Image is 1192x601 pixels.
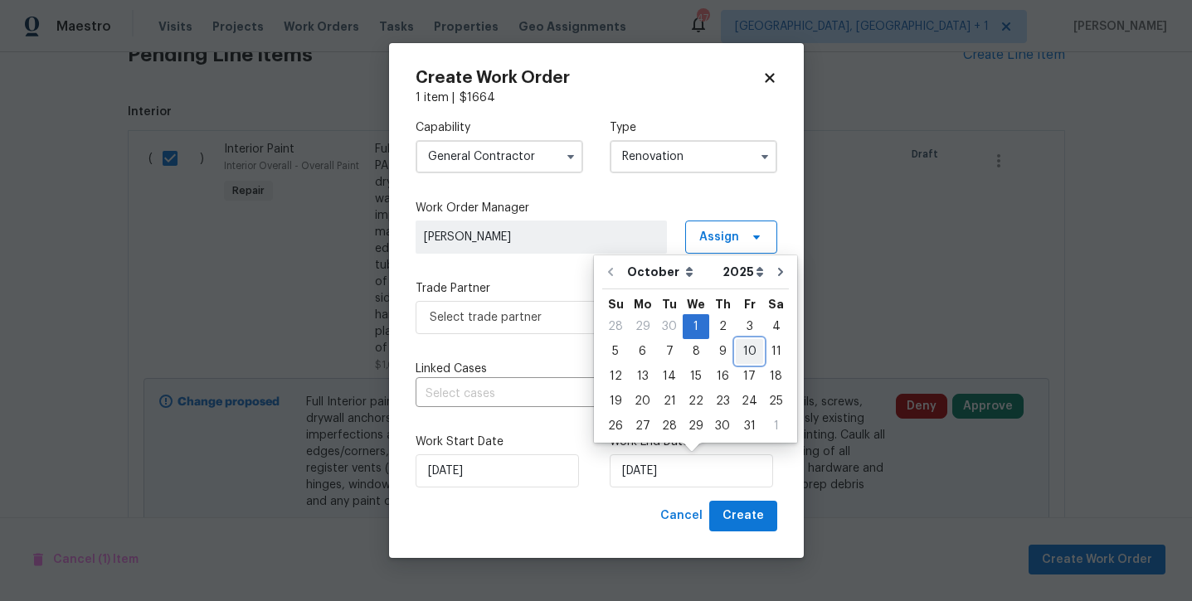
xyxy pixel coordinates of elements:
div: Thu Oct 23 2025 [709,389,736,414]
div: Fri Oct 03 2025 [736,314,763,339]
div: 10 [736,340,763,363]
div: Thu Oct 02 2025 [709,314,736,339]
div: Sat Oct 25 2025 [763,389,789,414]
div: Tue Sep 30 2025 [656,314,683,339]
label: Work Start Date [416,434,583,450]
div: Mon Oct 13 2025 [629,364,656,389]
div: Tue Oct 28 2025 [656,414,683,439]
div: 22 [683,390,709,413]
button: Go to next month [768,255,793,288]
div: 24 [736,390,763,413]
div: Sun Oct 12 2025 [602,364,629,389]
div: 4 [763,315,789,338]
div: 31 [736,414,763,438]
div: 30 [709,414,736,438]
div: Thu Oct 16 2025 [709,364,736,389]
div: 29 [683,414,709,438]
div: 25 [763,390,789,413]
div: Fri Oct 31 2025 [736,414,763,439]
div: Sat Oct 11 2025 [763,339,789,364]
select: Month [623,259,718,284]
div: 29 [629,315,656,338]
div: Tue Oct 07 2025 [656,339,683,364]
div: Sat Nov 01 2025 [763,414,789,439]
div: 12 [602,365,629,388]
input: M/D/YYYY [610,454,773,487]
button: Cancel [654,501,709,531]
button: Go to previous month [598,255,623,288]
button: Create [709,501,777,531]
div: Thu Oct 30 2025 [709,414,736,439]
div: 9 [709,340,736,363]
div: 27 [629,414,656,438]
div: Wed Oct 01 2025 [683,314,709,339]
div: 19 [602,390,629,413]
span: Select trade partner [430,309,739,326]
div: 13 [629,365,656,388]
div: 21 [656,390,683,413]
div: 11 [763,340,789,363]
label: Trade Partner [416,280,777,297]
div: Mon Sep 29 2025 [629,314,656,339]
div: 6 [629,340,656,363]
abbr: Saturday [768,298,784,310]
label: Type [610,119,777,136]
div: Fri Oct 10 2025 [736,339,763,364]
div: 17 [736,365,763,388]
button: Show options [755,147,775,167]
div: 8 [683,340,709,363]
div: 23 [709,390,736,413]
div: Mon Oct 27 2025 [629,414,656,439]
div: 7 [656,340,683,363]
div: 14 [656,365,683,388]
abbr: Thursday [715,298,731,310]
div: Mon Oct 20 2025 [629,389,656,414]
div: 15 [683,365,709,388]
abbr: Sunday [608,298,624,310]
div: Sat Oct 04 2025 [763,314,789,339]
div: 28 [656,414,683,438]
abbr: Friday [744,298,756,310]
div: 20 [629,390,656,413]
select: Year [718,259,768,284]
span: $ 1664 [460,92,495,104]
div: 28 [602,315,629,338]
input: M/D/YYYY [416,454,579,487]
input: Select... [610,140,777,173]
div: Fri Oct 17 2025 [736,364,763,389]
div: Sun Oct 05 2025 [602,339,629,364]
div: 30 [656,315,683,338]
button: Show options [561,147,581,167]
div: Tue Oct 21 2025 [656,389,683,414]
div: 5 [602,340,629,363]
span: Assign [699,229,739,245]
div: Sun Oct 19 2025 [602,389,629,414]
abbr: Wednesday [687,298,705,310]
h2: Create Work Order [416,70,762,86]
div: 3 [736,315,763,338]
abbr: Monday [634,298,652,310]
div: Sun Sep 28 2025 [602,314,629,339]
span: Create [722,506,764,526]
div: Thu Oct 09 2025 [709,339,736,364]
div: Fri Oct 24 2025 [736,389,763,414]
label: Work Order Manager [416,200,777,216]
label: Capability [416,119,583,136]
span: Cancel [660,506,703,526]
span: [PERSON_NAME] [424,229,659,245]
div: 1 item | [416,90,777,106]
div: 1 [683,315,709,338]
div: Wed Oct 22 2025 [683,389,709,414]
div: 1 [763,414,789,438]
div: Tue Oct 14 2025 [656,364,683,389]
div: 26 [602,414,629,438]
div: Mon Oct 06 2025 [629,339,656,364]
div: Wed Oct 15 2025 [683,364,709,389]
abbr: Tuesday [662,298,677,310]
div: Sat Oct 18 2025 [763,364,789,389]
input: Select cases [416,381,731,407]
div: Sun Oct 26 2025 [602,414,629,439]
span: Linked Cases [416,361,487,377]
div: Wed Oct 08 2025 [683,339,709,364]
input: Select... [416,140,583,173]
